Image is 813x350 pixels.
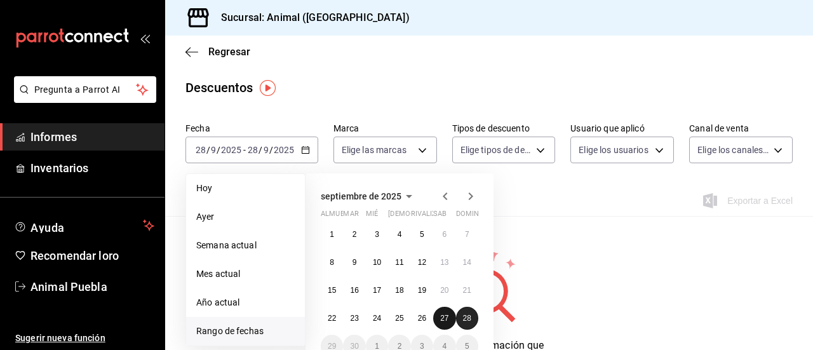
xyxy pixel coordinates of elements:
abbr: 15 de septiembre de 2025 [328,286,336,295]
button: 17 de septiembre de 2025 [366,279,388,302]
font: 13 [440,258,448,267]
button: 13 de septiembre de 2025 [433,251,455,274]
font: rivalizar [411,210,446,218]
button: 10 de septiembre de 2025 [366,251,388,274]
abbr: 16 de septiembre de 2025 [350,286,358,295]
font: 27 [440,314,448,323]
font: 26 [418,314,426,323]
font: / [259,145,262,155]
font: / [217,145,220,155]
font: Sucursal: Animal ([GEOGRAPHIC_DATA]) [221,11,410,24]
font: Elige los canales de venta [697,145,799,155]
abbr: martes [343,210,358,223]
button: 23 de septiembre de 2025 [343,307,365,330]
input: -- [247,145,259,155]
button: 14 de septiembre de 2025 [456,251,478,274]
button: septiembre de 2025 [321,189,417,204]
abbr: jueves [388,210,463,223]
font: Mes actual [196,269,240,279]
font: Canal de venta [689,123,749,133]
font: Año actual [196,297,239,307]
abbr: 18 de septiembre de 2025 [395,286,403,295]
font: Ayuda [30,221,65,234]
input: ---- [273,145,295,155]
abbr: lunes [321,210,358,223]
font: Informes [30,130,77,144]
abbr: 14 de septiembre de 2025 [463,258,471,267]
button: 26 de septiembre de 2025 [411,307,433,330]
font: dominio [456,210,487,218]
button: 25 de septiembre de 2025 [388,307,410,330]
font: 8 [330,258,334,267]
font: 6 [442,230,447,239]
font: 25 [395,314,403,323]
abbr: 7 de septiembre de 2025 [465,230,469,239]
button: 7 de septiembre de 2025 [456,223,478,246]
abbr: 9 de septiembre de 2025 [353,258,357,267]
font: Fecha [185,123,210,133]
font: Descuentos [185,80,253,95]
font: 12 [418,258,426,267]
button: 2 de septiembre de 2025 [343,223,365,246]
font: 23 [350,314,358,323]
button: 4 de septiembre de 2025 [388,223,410,246]
button: 28 de septiembre de 2025 [456,307,478,330]
button: 8 de septiembre de 2025 [321,251,343,274]
font: Inventarios [30,161,88,175]
abbr: 17 de septiembre de 2025 [373,286,381,295]
font: Ayer [196,212,215,222]
abbr: 26 de septiembre de 2025 [418,314,426,323]
button: 3 de septiembre de 2025 [366,223,388,246]
font: Recomendar loro [30,249,119,262]
button: 22 de septiembre de 2025 [321,307,343,330]
button: 12 de septiembre de 2025 [411,251,433,274]
button: Regresar [185,46,250,58]
abbr: domingo [456,210,487,223]
font: mar [343,210,358,218]
font: 22 [328,314,336,323]
button: abrir_cajón_menú [140,33,150,43]
font: Tipos de descuento [452,123,530,133]
abbr: 22 de septiembre de 2025 [328,314,336,323]
abbr: 10 de septiembre de 2025 [373,258,381,267]
input: -- [195,145,206,155]
abbr: 28 de septiembre de 2025 [463,314,471,323]
font: 16 [350,286,358,295]
input: ---- [220,145,242,155]
font: 14 [463,258,471,267]
input: -- [210,145,217,155]
abbr: 20 de septiembre de 2025 [440,286,448,295]
font: / [206,145,210,155]
abbr: 25 de septiembre de 2025 [395,314,403,323]
font: 20 [440,286,448,295]
font: - [243,145,246,155]
font: 3 [375,230,379,239]
abbr: sábado [433,210,447,223]
abbr: 12 de septiembre de 2025 [418,258,426,267]
abbr: 21 de septiembre de 2025 [463,286,471,295]
button: Pregunta a Parrot AI [14,76,156,103]
button: 11 de septiembre de 2025 [388,251,410,274]
font: 11 [395,258,403,267]
font: Hoy [196,183,212,193]
abbr: 24 de septiembre de 2025 [373,314,381,323]
a: Pregunta a Parrot AI [9,92,156,105]
abbr: 2 de septiembre de 2025 [353,230,357,239]
font: 28 [463,314,471,323]
font: Pregunta a Parrot AI [34,84,121,95]
font: 4 [398,230,402,239]
font: Usuario que aplicó [570,123,644,133]
font: Elige tipos de descuento [460,145,557,155]
abbr: 11 de septiembre de 2025 [395,258,403,267]
font: 15 [328,286,336,295]
abbr: 23 de septiembre de 2025 [350,314,358,323]
font: 21 [463,286,471,295]
abbr: 3 de septiembre de 2025 [375,230,379,239]
font: Elige los usuarios [579,145,648,155]
button: Marcador de información sobre herramientas [260,80,276,96]
font: Elige las marcas [342,145,406,155]
font: 18 [395,286,403,295]
font: mié [366,210,378,218]
font: 24 [373,314,381,323]
font: 1 [330,230,334,239]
